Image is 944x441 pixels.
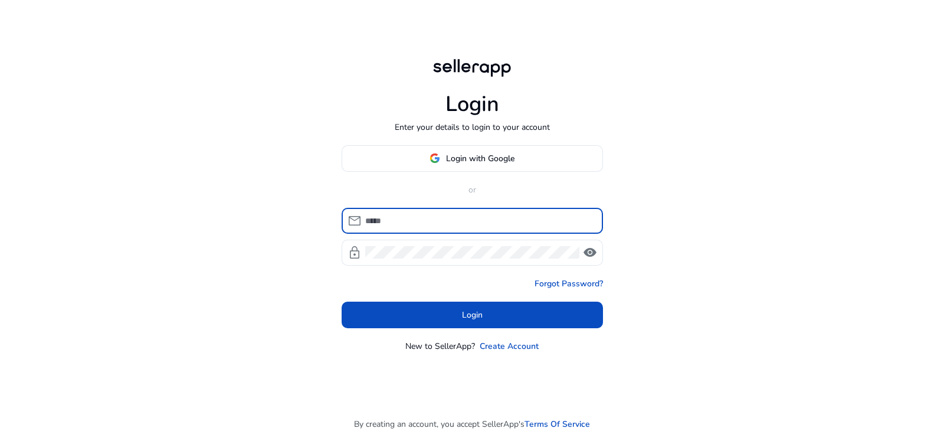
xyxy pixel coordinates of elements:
span: Login with Google [446,152,514,165]
h1: Login [445,92,499,117]
a: Forgot Password? [535,277,603,290]
p: New to SellerApp? [405,340,475,352]
a: Terms Of Service [525,418,590,430]
span: mail [348,214,362,228]
p: or [342,184,603,196]
button: Login [342,302,603,328]
p: Enter your details to login to your account [395,121,550,133]
button: Login with Google [342,145,603,172]
img: google-logo.svg [430,153,440,164]
span: visibility [583,246,597,260]
span: Login [462,309,483,321]
span: lock [348,246,362,260]
a: Create Account [480,340,539,352]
